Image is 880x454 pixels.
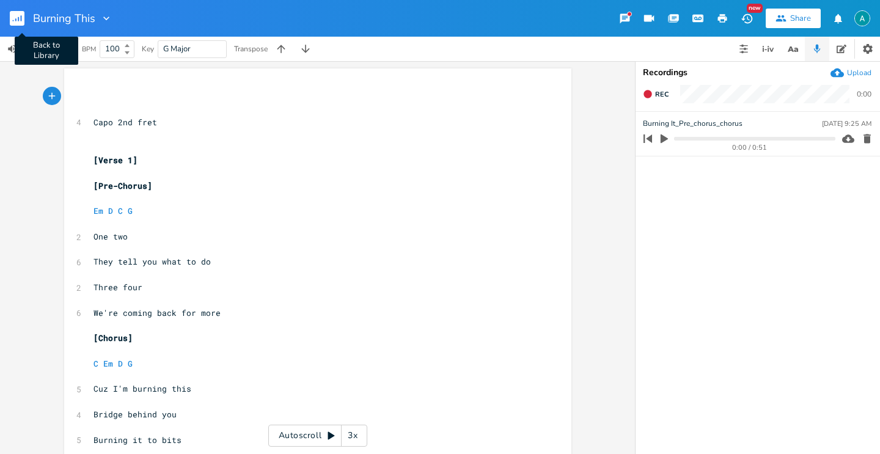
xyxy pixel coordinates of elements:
div: Share [790,13,811,24]
span: Rec [655,90,669,99]
span: C [118,205,123,216]
span: G Major [163,43,191,54]
span: Em [94,205,103,216]
span: Burning it to bits [94,434,182,445]
div: New [747,4,763,13]
span: C [94,358,98,369]
span: Em [103,358,113,369]
span: G [128,358,133,369]
span: Cuz I'm burning this [94,383,191,394]
span: G [128,205,133,216]
span: They tell you what to do [94,256,211,267]
span: Three four [94,282,142,293]
span: We're coming back for more [94,307,221,318]
span: Burning This [33,13,95,24]
div: 0:00 [857,90,871,98]
img: Alex [854,10,870,26]
div: Recordings [643,68,873,77]
span: [Pre-Chorus] [94,180,152,191]
div: 3x [342,425,364,447]
div: Autoscroll [268,425,367,447]
div: Upload [847,68,871,78]
span: One two [94,231,128,242]
span: Burning It_Pre_chorus_chorus [643,118,743,130]
span: Capo 2nd fret [94,117,157,128]
span: [Chorus] [94,332,133,343]
div: Key [142,45,154,53]
button: Upload [831,66,871,79]
button: Share [766,9,821,28]
div: 0:00 / 0:51 [664,144,835,151]
span: D [118,358,123,369]
span: D [108,205,113,216]
button: New [735,7,759,29]
span: [Verse 1] [94,155,137,166]
div: BPM [82,46,96,53]
button: Back to Library [10,4,34,33]
div: [DATE] 9:25 AM [822,120,871,127]
div: Transpose [234,45,268,53]
span: Bridge behind you [94,409,177,420]
button: Rec [638,84,673,104]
